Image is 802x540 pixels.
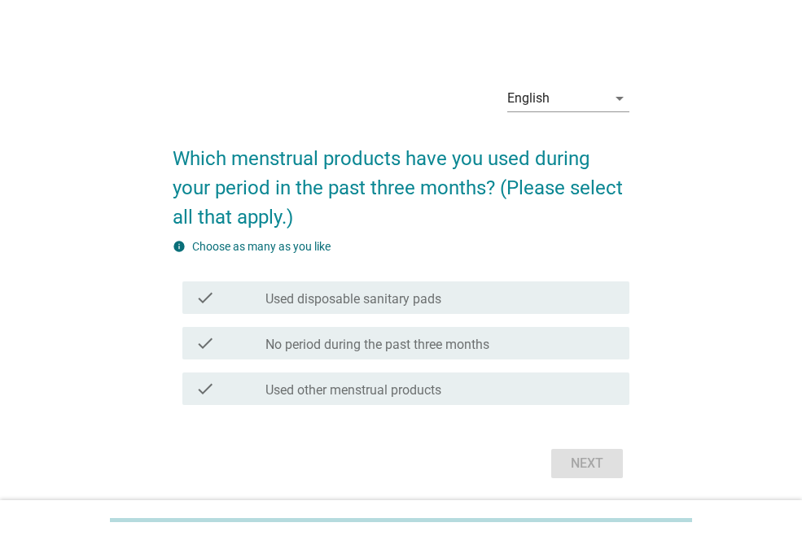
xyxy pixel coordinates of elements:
[192,240,331,253] label: Choose as many as you like
[195,288,215,307] i: check
[265,291,441,307] label: Used disposable sanitary pads
[265,382,441,398] label: Used other menstrual products
[195,379,215,398] i: check
[507,91,550,106] div: English
[610,89,629,108] i: arrow_drop_down
[173,128,629,232] h2: Which menstrual products have you used during your period in the past three months? (Please selec...
[265,337,489,353] label: No period during the past three months
[173,240,186,253] i: info
[195,333,215,353] i: check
